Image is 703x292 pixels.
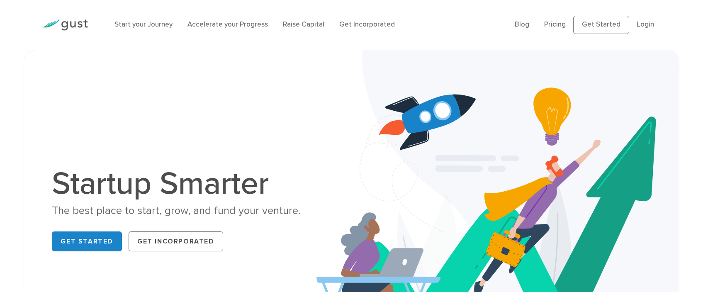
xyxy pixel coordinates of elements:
[41,19,88,31] img: Gust Logo
[573,16,629,34] a: Get Started
[637,20,654,29] a: Login
[52,204,338,218] div: The best place to start, grow, and fund your venture.
[52,231,122,251] a: Get Started
[52,168,338,200] h1: Startup Smarter
[129,231,223,251] a: Get Incorporated
[544,20,566,29] a: Pricing
[187,20,268,29] a: Accelerate your Progress
[114,20,173,29] a: Start your Journey
[339,20,395,29] a: Get Incorporated
[283,20,324,29] a: Raise Capital
[515,20,529,29] a: Blog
